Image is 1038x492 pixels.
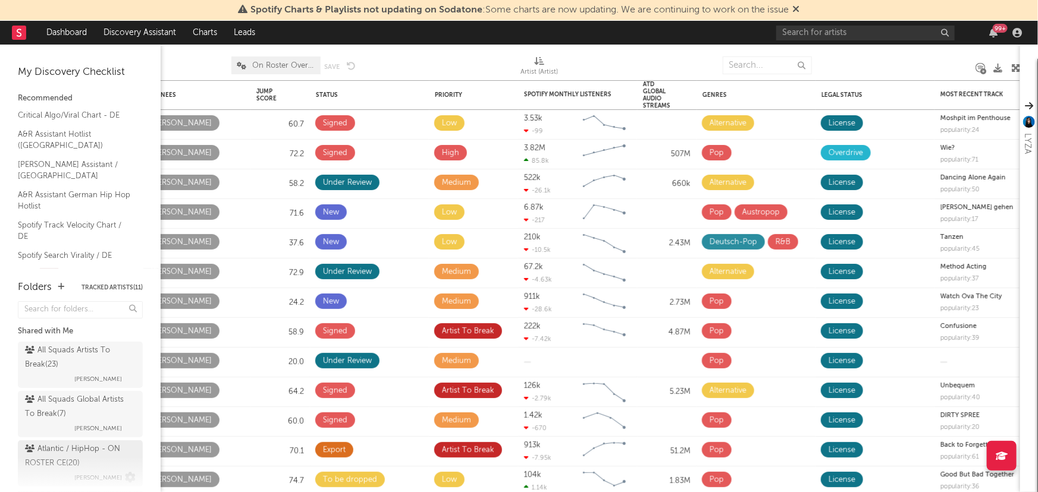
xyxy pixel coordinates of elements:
[150,265,212,279] div: [PERSON_NAME]
[150,176,212,190] div: [PERSON_NAME]
[829,414,855,428] div: License
[940,472,1014,478] a: Good But Bad Together
[940,91,1030,98] div: Most Recent Track
[256,177,304,191] div: 58.2
[323,324,347,339] div: Signed
[703,92,780,99] div: Genres
[710,324,724,339] div: Pop
[18,391,143,437] a: All Squads Global Artists To Break(7)[PERSON_NAME]
[524,187,551,194] div: -26.1k
[256,326,304,340] div: 58.9
[829,235,855,250] div: License
[643,444,691,459] div: 51.2M
[524,412,542,420] div: 1.42k
[442,206,457,220] div: Low
[524,157,549,165] div: 85.8k
[323,265,372,279] div: Under Review
[442,414,471,428] div: Medium
[940,323,977,330] a: Confusione
[524,276,552,283] div: -4.63k
[829,146,863,160] div: Overdrive
[829,324,855,339] div: License
[524,382,541,390] div: 126k
[710,176,747,190] div: Alternative
[435,92,482,99] div: Priority
[643,236,691,251] div: 2.43M
[829,443,855,458] div: License
[442,235,457,250] div: Low
[940,454,979,461] div: popularity: 61
[18,324,143,339] div: Shared with Me
[776,26,955,40] input: Search for artists
[524,484,547,491] div: 1.14k
[442,443,494,458] div: Artist To Break
[143,92,227,99] div: Assignees
[829,473,855,487] div: License
[18,158,131,182] a: [PERSON_NAME] Assistant / [GEOGRAPHIC_DATA]
[524,246,551,254] div: -10.5k
[323,384,347,398] div: Signed
[793,5,800,15] span: Dismiss
[829,384,855,398] div: License
[150,146,212,160] div: [PERSON_NAME]
[643,326,691,340] div: 4.87M
[18,128,131,152] a: A&R Assistant Hotlist ([GEOGRAPHIC_DATA])
[524,471,541,479] div: 104k
[524,454,551,462] div: -7.95k
[578,288,631,318] svg: Chart title
[442,265,471,279] div: Medium
[347,60,356,71] button: Undo the changes to the current view.
[442,176,471,190] div: Medium
[723,56,812,74] input: Search...
[256,415,304,429] div: 60.0
[989,28,998,37] button: 99+
[150,473,212,487] div: [PERSON_NAME]
[940,442,998,449] a: Back to Forgetting
[710,414,724,428] div: Pop
[323,116,347,131] div: Signed
[18,109,131,122] a: Critical Algo/Viral Chart - DE
[710,443,724,458] div: Pop
[524,335,551,343] div: -7.42k
[150,295,212,309] div: [PERSON_NAME]
[251,5,483,15] span: Spotify Charts & Playlists not updating on Sodatone
[821,92,899,99] div: Legal Status
[323,176,372,190] div: Under Review
[323,443,346,458] div: Export
[710,146,724,160] div: Pop
[520,65,558,80] div: Artist (Artist)
[520,51,558,85] div: Artist (Artist)
[256,444,304,459] div: 70.1
[323,414,347,428] div: Signed
[524,174,541,182] div: 522k
[578,110,631,140] svg: Chart title
[74,372,122,386] span: [PERSON_NAME]
[323,295,339,309] div: New
[256,385,304,399] div: 64.2
[940,484,980,490] div: popularity: 36
[643,385,691,399] div: 5.23M
[18,280,52,295] div: Folders
[578,258,631,288] svg: Chart title
[256,118,304,132] div: 60.7
[940,175,1006,181] a: Dancing Alone Again
[940,115,1011,122] a: Moshpit im Penthouse
[742,206,780,220] div: Austropop
[442,473,457,487] div: Low
[256,266,304,280] div: 72.9
[524,293,540,301] div: 911k
[829,206,855,220] div: License
[578,437,631,466] svg: Chart title
[710,116,747,131] div: Alternative
[25,393,133,421] div: All Squads Global Artists To Break ( 7 )
[829,176,855,190] div: License
[940,294,1002,300] a: Watch Ova The City
[323,354,372,368] div: Under Review
[643,177,691,191] div: 660k
[150,206,212,220] div: [PERSON_NAME]
[150,116,212,131] div: [PERSON_NAME]
[256,474,304,488] div: 74.7
[776,235,791,250] div: R&B
[25,442,133,471] div: Atlantic / HipHop - ON ROSTER CE ( 20 )
[150,414,212,428] div: [PERSON_NAME]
